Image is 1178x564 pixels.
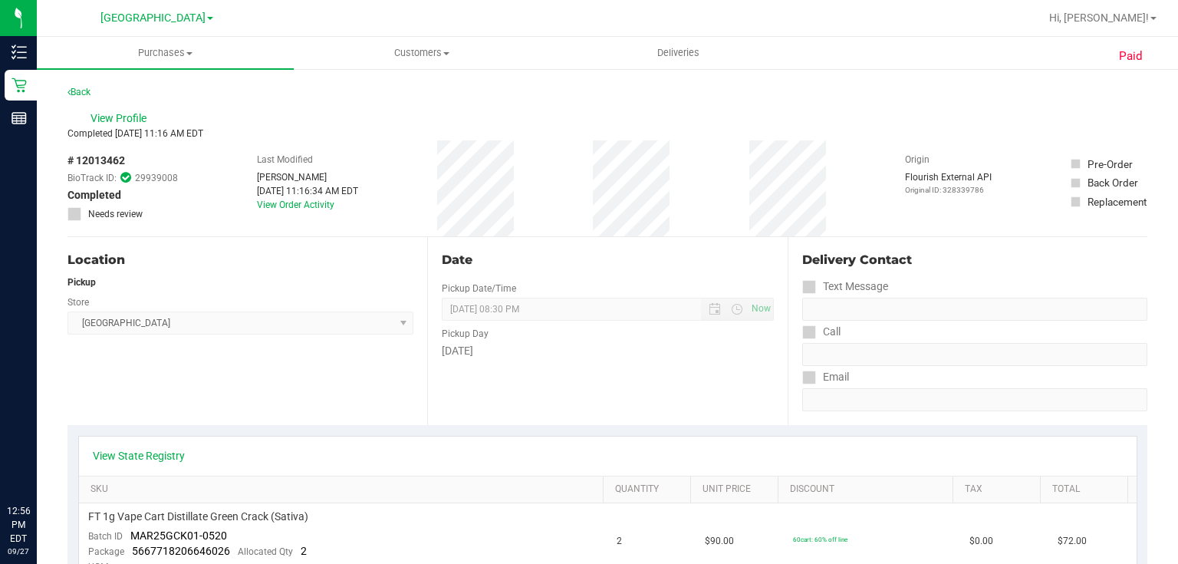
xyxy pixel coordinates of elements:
[905,170,992,196] div: Flourish External API
[67,153,125,169] span: # 12013462
[802,321,841,343] label: Call
[7,504,30,546] p: 12:56 PM EDT
[12,78,27,93] inline-svg: Retail
[93,448,185,463] a: View State Registry
[442,282,516,295] label: Pickup Date/Time
[257,170,358,184] div: [PERSON_NAME]
[294,37,551,69] a: Customers
[442,251,773,269] div: Date
[1088,157,1133,172] div: Pre-Order
[637,46,720,60] span: Deliveries
[67,87,90,97] a: Back
[1049,12,1149,24] span: Hi, [PERSON_NAME]!
[67,128,203,139] span: Completed [DATE] 11:16 AM EDT
[1088,175,1138,190] div: Back Order
[802,343,1147,366] input: Format: (999) 999-9999
[257,184,358,198] div: [DATE] 11:16:34 AM EDT
[132,545,230,557] span: 5667718206646026
[90,483,597,496] a: SKU
[442,343,773,359] div: [DATE]
[12,110,27,126] inline-svg: Reports
[802,298,1147,321] input: Format: (999) 999-9999
[705,534,734,549] span: $90.00
[67,277,96,288] strong: Pickup
[90,110,152,127] span: View Profile
[793,536,847,543] span: 60cart: 60% off line
[88,546,124,557] span: Package
[1058,534,1087,549] span: $72.00
[1119,48,1143,65] span: Paid
[802,366,849,388] label: Email
[7,546,30,557] p: 09/27
[551,37,808,69] a: Deliveries
[965,483,1034,496] a: Tax
[257,200,334,210] a: View Order Activity
[120,170,131,185] span: In Sync
[88,207,143,221] span: Needs review
[67,187,121,203] span: Completed
[1052,483,1121,496] a: Total
[67,171,117,185] span: BioTrack ID:
[130,529,227,542] span: MAR25GCK01-0520
[703,483,772,496] a: Unit Price
[88,531,123,542] span: Batch ID
[88,510,308,524] span: FT 1g Vape Cart Distillate Green Crack (Sativa)
[238,546,293,557] span: Allocated Qty
[294,46,550,60] span: Customers
[802,251,1147,269] div: Delivery Contact
[905,184,992,196] p: Original ID: 328339786
[905,153,930,167] label: Origin
[442,327,489,341] label: Pickup Day
[802,275,888,298] label: Text Message
[37,37,294,69] a: Purchases
[37,46,294,60] span: Purchases
[617,534,622,549] span: 2
[100,12,206,25] span: [GEOGRAPHIC_DATA]
[67,251,413,269] div: Location
[12,45,27,60] inline-svg: Inventory
[790,483,946,496] a: Discount
[257,153,313,167] label: Last Modified
[15,441,61,487] iframe: Resource center
[969,534,993,549] span: $0.00
[135,171,178,185] span: 29939008
[615,483,684,496] a: Quantity
[301,545,307,557] span: 2
[67,295,89,309] label: Store
[1088,194,1147,209] div: Replacement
